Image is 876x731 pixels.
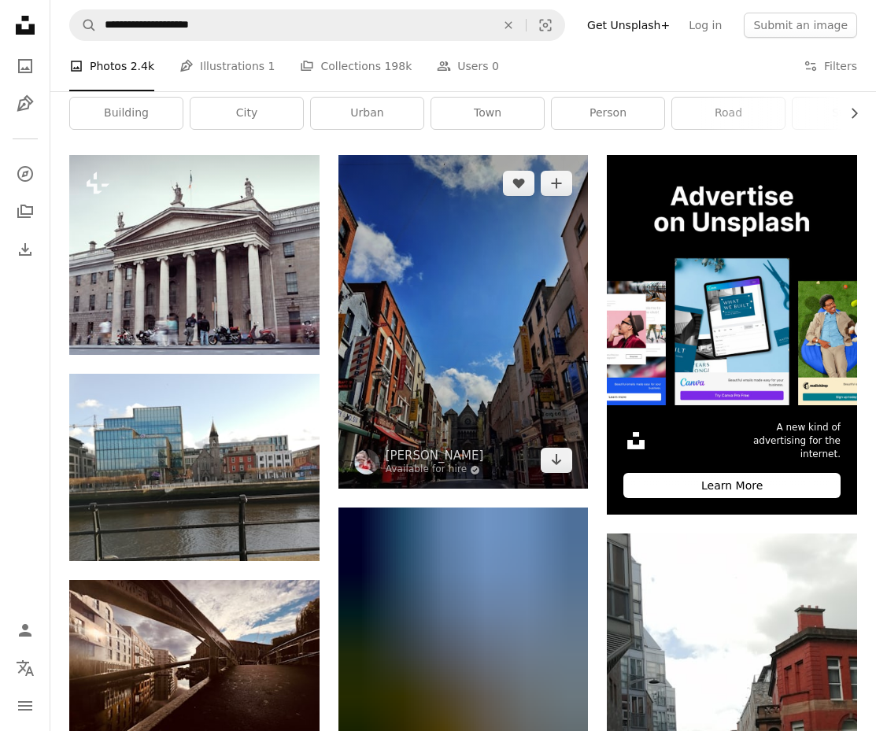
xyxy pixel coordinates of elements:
a: a group of people standing in front of a building [69,247,320,261]
a: Log in [679,13,731,38]
a: A new kind of advertising for the internet.Learn More [607,155,857,515]
span: 198k [384,57,412,75]
span: 1 [268,57,275,75]
a: Illustrations [9,88,41,120]
img: Go to Sophi Raju's profile [354,449,379,474]
img: a view of a river with buildings in the background [69,374,320,561]
button: Add to Collection [541,171,572,196]
button: Clear [491,10,526,40]
button: Search Unsplash [70,10,97,40]
a: a person riding a motorcycle down a street between buildings [607,692,857,707]
a: a view of a river with buildings in the background [69,460,320,474]
a: Download [541,448,572,473]
a: Collections [9,196,41,227]
button: Like [503,171,534,196]
a: road [672,98,785,129]
img: file-1635990755334-4bfd90f37242image [607,155,857,405]
span: 0 [492,57,499,75]
a: Illustrations 1 [179,41,275,91]
a: Get Unsplash+ [578,13,679,38]
a: Download History [9,234,41,265]
a: person [552,98,664,129]
img: a group of people standing in front of a building [69,155,320,354]
a: a bridge over a body of water with buildings in the background [69,666,320,680]
a: Available for hire [386,463,484,476]
a: town [431,98,544,129]
a: Users 0 [437,41,499,91]
button: Language [9,652,41,684]
button: Visual search [527,10,564,40]
a: [PERSON_NAME] [386,448,484,463]
a: a street with buildings on both sides [338,315,589,329]
button: Filters [804,41,857,91]
button: scroll list to the right [840,98,857,129]
img: a street with buildings on both sides [338,155,589,489]
a: building [70,98,183,129]
a: Log in / Sign up [9,615,41,646]
span: A new kind of advertising for the internet. [737,421,841,460]
a: a city street with a train on the tracks [338,667,589,681]
a: Photos [9,50,41,82]
form: Find visuals sitewide [69,9,565,41]
a: urban [311,98,423,129]
a: Home — Unsplash [9,9,41,44]
button: Submit an image [744,13,857,38]
a: Explore [9,158,41,190]
a: city [190,98,303,129]
div: Learn More [623,473,841,498]
img: file-1631306537910-2580a29a3cfcimage [623,428,649,453]
button: Menu [9,690,41,722]
a: Collections 198k [300,41,412,91]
